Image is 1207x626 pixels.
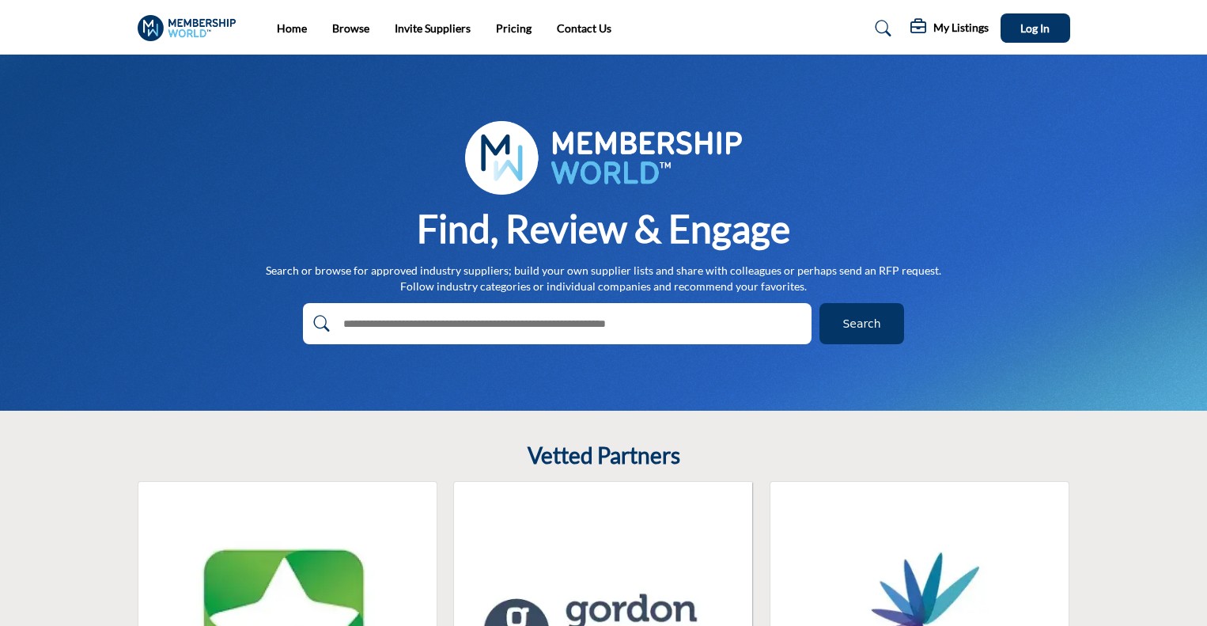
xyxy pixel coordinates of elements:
[842,316,880,332] span: Search
[417,204,790,253] h1: Find, Review & Engage
[496,21,532,35] a: Pricing
[933,21,989,35] h5: My Listings
[1020,21,1050,35] span: Log In
[910,19,989,38] div: My Listings
[860,16,902,41] a: Search
[528,442,680,469] h2: Vetted Partners
[277,21,307,35] a: Home
[138,15,244,41] img: Site Logo
[465,121,742,195] img: image
[819,303,904,344] button: Search
[557,21,611,35] a: Contact Us
[1001,13,1070,43] button: Log In
[266,263,941,294] p: Search or browse for approved industry suppliers; build your own supplier lists and share with co...
[332,21,369,35] a: Browse
[395,21,471,35] a: Invite Suppliers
